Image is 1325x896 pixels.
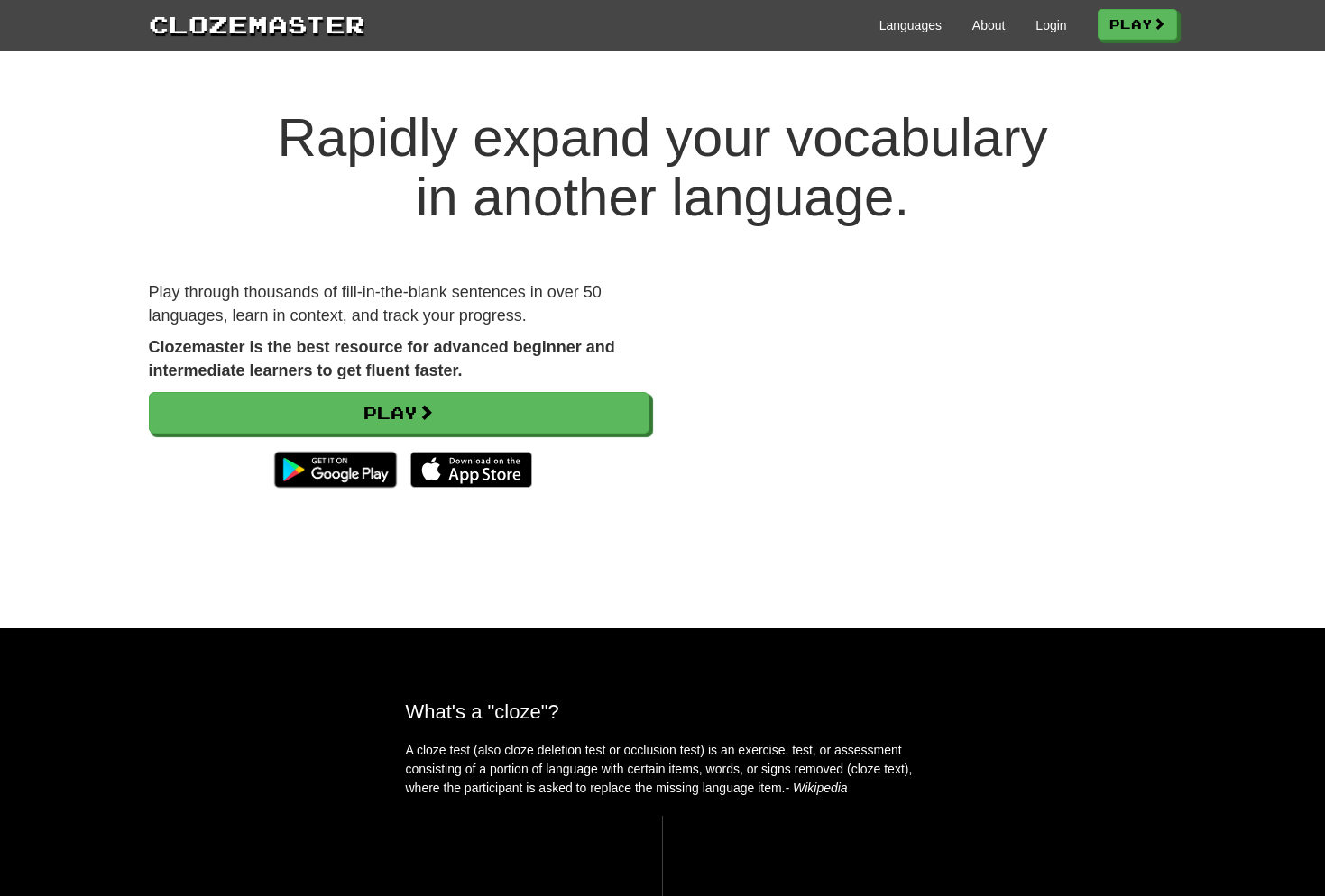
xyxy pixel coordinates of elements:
[1098,9,1177,40] a: Play
[149,338,615,379] strong: Clozemaster is the best resource for advanced beginner and intermediate learners to get fluent fa...
[149,281,649,327] p: Play through thousands of fill-in-the-blank sentences in over 50 languages, learn in context, and...
[406,700,920,723] h2: What's a "cloze"?
[879,16,942,34] a: Languages
[149,392,649,434] a: Play
[972,16,1006,34] a: About
[410,452,532,488] img: Download_on_the_App_Store_Badge_US-UK_135x40-25178aeef6eb6b83b96f5f2d004eda3bffbb37122de64afbaef7...
[1035,16,1066,34] a: Login
[406,741,920,798] p: A cloze test (also cloze deletion test or occlusion test) is an exercise, test, or assessment con...
[786,781,848,795] em: - Wikipedia
[149,7,365,41] a: Clozemaster
[265,443,405,497] img: Get it on Google Play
